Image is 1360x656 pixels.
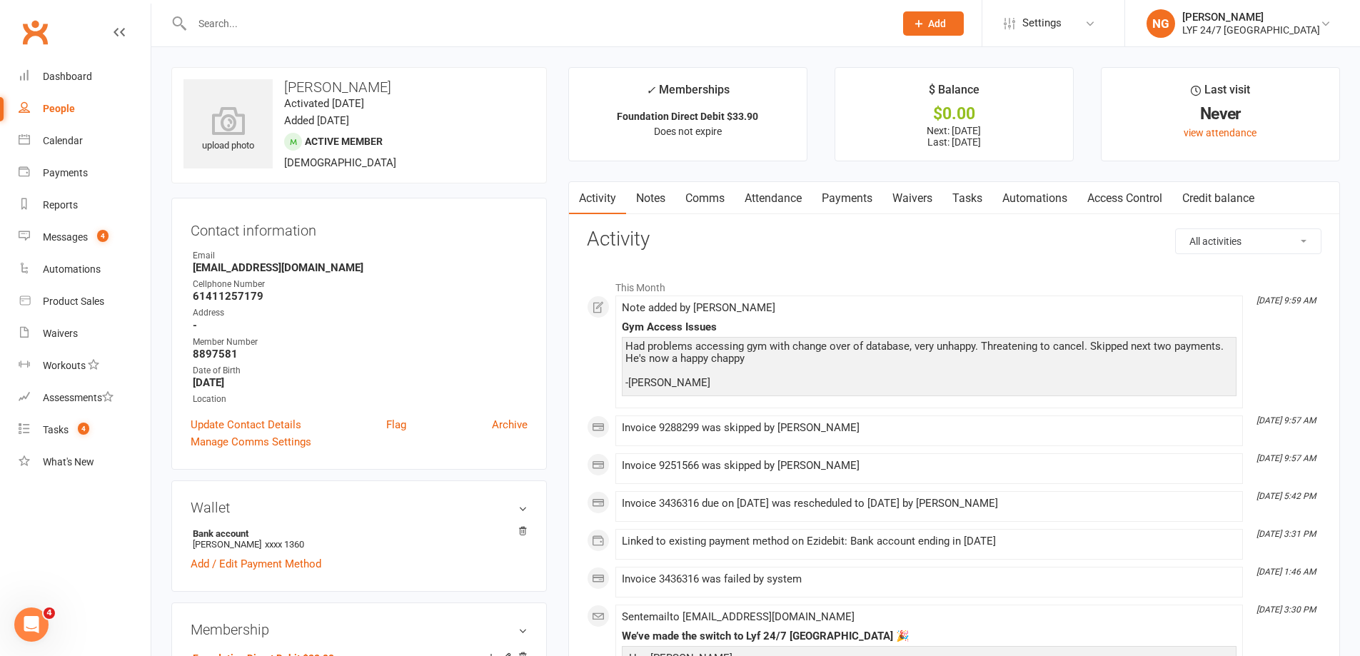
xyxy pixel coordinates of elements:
[848,106,1060,121] div: $0.00
[1182,24,1320,36] div: LYF 24/7 [GEOGRAPHIC_DATA]
[675,182,735,215] a: Comms
[43,328,78,339] div: Waivers
[193,335,528,349] div: Member Number
[1114,106,1326,121] div: Never
[193,528,520,539] strong: Bank account
[1022,7,1062,39] span: Settings
[735,182,812,215] a: Attendance
[43,199,78,211] div: Reports
[903,11,964,36] button: Add
[44,607,55,619] span: 4
[191,622,528,637] h3: Membership
[19,221,151,253] a: Messages 4
[1256,529,1316,539] i: [DATE] 3:31 PM
[193,364,528,378] div: Date of Birth
[622,630,1236,642] div: We’ve made the switch to Lyf 24/7 [GEOGRAPHIC_DATA] 🎉
[646,84,655,97] i: ✓
[626,182,675,215] a: Notes
[812,182,882,215] a: Payments
[19,318,151,350] a: Waivers
[193,249,528,263] div: Email
[183,106,273,153] div: upload photo
[305,136,383,147] span: Active member
[265,539,304,550] span: xxxx 1360
[43,263,101,275] div: Automations
[43,167,88,178] div: Payments
[569,182,626,215] a: Activity
[191,555,321,572] a: Add / Edit Payment Method
[43,135,83,146] div: Calendar
[587,228,1321,251] h3: Activity
[1256,491,1316,501] i: [DATE] 5:42 PM
[43,296,104,307] div: Product Sales
[882,182,942,215] a: Waivers
[43,392,114,403] div: Assessments
[1172,182,1264,215] a: Credit balance
[19,93,151,125] a: People
[188,14,885,34] input: Search...
[654,126,722,137] span: Does not expire
[43,456,94,468] div: What's New
[193,348,528,360] strong: 8897581
[622,321,1236,333] div: Gym Access Issues
[646,81,730,107] div: Memberships
[622,573,1236,585] div: Invoice 3436316 was failed by system
[193,290,528,303] strong: 61411257179
[191,416,301,433] a: Update Contact Details
[928,18,946,29] span: Add
[1182,11,1320,24] div: [PERSON_NAME]
[929,81,979,106] div: $ Balance
[622,498,1236,510] div: Invoice 3436316 due on [DATE] was rescheduled to [DATE] by [PERSON_NAME]
[19,125,151,157] a: Calendar
[14,607,49,642] iframe: Intercom live chat
[19,253,151,286] a: Automations
[19,350,151,382] a: Workouts
[1256,296,1316,306] i: [DATE] 9:59 AM
[492,416,528,433] a: Archive
[622,535,1236,547] div: Linked to existing payment method on Ezidebit: Bank account ending in [DATE]
[622,460,1236,472] div: Invoice 9251566 was skipped by [PERSON_NAME]
[43,231,88,243] div: Messages
[19,157,151,189] a: Payments
[193,393,528,406] div: Location
[1256,453,1316,463] i: [DATE] 9:57 AM
[1184,127,1256,138] a: view attendance
[191,500,528,515] h3: Wallet
[622,302,1236,314] div: Note added by [PERSON_NAME]
[193,278,528,291] div: Cellphone Number
[78,423,89,435] span: 4
[191,433,311,450] a: Manage Comms Settings
[43,103,75,114] div: People
[17,14,53,50] a: Clubworx
[19,414,151,446] a: Tasks 4
[942,182,992,215] a: Tasks
[19,382,151,414] a: Assessments
[43,360,86,371] div: Workouts
[622,610,855,623] span: Sent email to [EMAIL_ADDRESS][DOMAIN_NAME]
[284,97,364,110] time: Activated [DATE]
[992,182,1077,215] a: Automations
[625,340,1233,389] div: Had problems accessing gym with change over of database, very unhappy. Threatening to cancel. Ski...
[193,306,528,320] div: Address
[19,61,151,93] a: Dashboard
[19,446,151,478] a: What's New
[1147,9,1175,38] div: NG
[1256,415,1316,425] i: [DATE] 9:57 AM
[1077,182,1172,215] a: Access Control
[617,111,758,122] strong: Foundation Direct Debit $33.90
[193,319,528,332] strong: -
[43,71,92,82] div: Dashboard
[284,156,396,169] span: [DEMOGRAPHIC_DATA]
[97,230,109,242] span: 4
[1191,81,1250,106] div: Last visit
[587,273,1321,296] li: This Month
[193,376,528,389] strong: [DATE]
[183,79,535,95] h3: [PERSON_NAME]
[284,114,349,127] time: Added [DATE]
[191,526,528,552] li: [PERSON_NAME]
[19,189,151,221] a: Reports
[19,286,151,318] a: Product Sales
[386,416,406,433] a: Flag
[622,422,1236,434] div: Invoice 9288299 was skipped by [PERSON_NAME]
[848,125,1060,148] p: Next: [DATE] Last: [DATE]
